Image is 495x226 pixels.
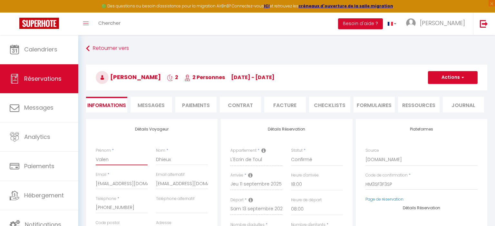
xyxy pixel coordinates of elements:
[443,97,484,113] li: Journal
[298,3,393,9] a: créneaux d'ouverture de la salle migration
[5,3,24,22] button: Ouvrir le widget de chat LiveChat
[291,148,303,154] label: Statut
[354,97,395,113] li: FORMULAIRES
[220,97,261,113] li: Contrat
[156,196,195,202] label: Téléphone alternatif
[86,43,487,54] a: Retourner vers
[24,133,50,141] span: Analytics
[138,102,165,109] span: Messages
[96,220,120,226] label: Code postal
[264,97,306,113] li: Facture
[86,97,127,113] li: Informations
[98,20,121,26] span: Chercher
[365,148,379,154] label: Source
[338,18,383,29] button: Besoin d'aide ?
[24,191,64,199] span: Hébergement
[406,18,416,28] img: ...
[230,172,243,178] label: Arrivée
[230,127,343,131] h4: Détails Réservation
[365,206,478,210] h4: Détails Réservation
[19,18,59,29] img: Super Booking
[401,13,473,35] a: ... [PERSON_NAME]
[184,74,225,81] span: 2 Personnes
[365,196,403,202] a: Page de réservation
[230,197,244,203] label: Départ
[24,104,53,112] span: Messages
[93,13,125,35] a: Chercher
[398,97,439,113] li: Ressources
[24,75,62,83] span: Réservations
[230,148,257,154] label: Appartement
[96,127,208,131] h4: Détails Voyageur
[309,97,350,113] li: CHECKLISTS
[156,148,165,154] label: Nom
[420,19,465,27] span: [PERSON_NAME]
[480,20,488,28] img: logout
[24,45,57,53] span: Calendriers
[264,3,270,9] a: ICI
[291,172,319,178] label: Heure d'arrivée
[175,97,217,113] li: Paiements
[156,172,185,178] label: Email alternatif
[231,74,275,81] span: [DATE] - [DATE]
[96,73,161,81] span: [PERSON_NAME]
[167,74,178,81] span: 2
[365,127,478,131] h4: Plateformes
[291,197,322,203] label: Heure de départ
[156,220,171,226] label: Adresse
[96,148,111,154] label: Prénom
[365,172,408,178] label: Code de confirmation
[96,172,106,178] label: Email
[428,71,478,84] button: Actions
[24,162,54,170] span: Paiements
[96,196,116,202] label: Téléphone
